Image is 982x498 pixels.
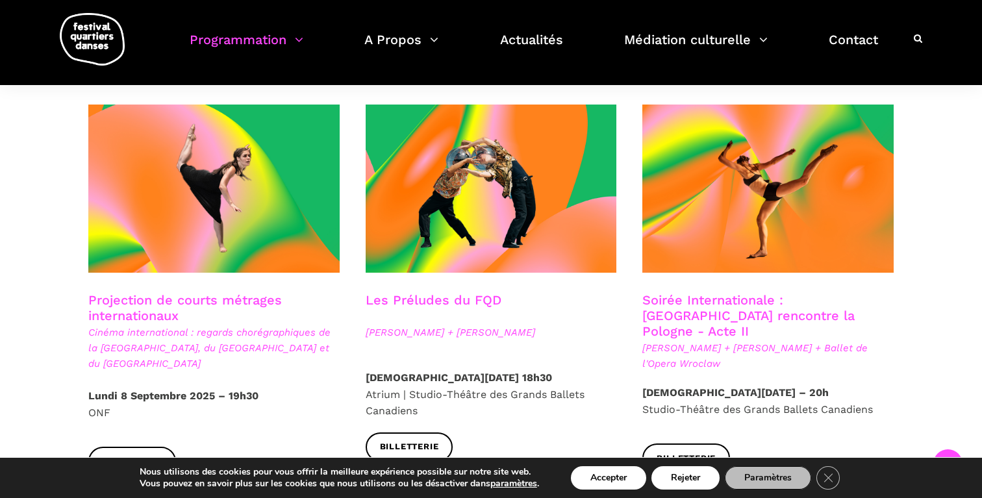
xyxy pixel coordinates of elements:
span: [PERSON_NAME] + [PERSON_NAME] [366,325,617,340]
strong: [DEMOGRAPHIC_DATA][DATE] – 20h [642,386,829,399]
button: Close GDPR Cookie Banner [816,466,840,490]
button: paramètres [490,478,537,490]
a: Billetterie [366,432,453,462]
strong: [DEMOGRAPHIC_DATA][DATE] 18h30 [366,371,552,384]
button: Accepter [571,466,646,490]
a: Contact [829,29,878,67]
p: Vous pouvez en savoir plus sur les cookies que nous utilisons ou les désactiver dans . [140,478,539,490]
button: Paramètres [725,466,811,490]
a: Billetterie [642,443,730,473]
button: Rejeter [651,466,720,490]
img: logo-fqd-med [60,13,125,66]
h3: Projection de courts métrages internationaux [88,292,340,325]
p: ONF [88,388,340,421]
a: Billetterie [88,447,176,476]
p: Studio-Théâtre des Grands Ballets Canadiens [642,384,894,417]
strong: Lundi 8 Septembre 2025 – 19h30 [88,390,258,402]
span: Billetterie [103,455,162,469]
a: Programmation [190,29,303,67]
span: Billetterie [380,440,439,454]
p: Nous utilisons des cookies pour vous offrir la meilleure expérience possible sur notre site web. [140,466,539,478]
span: [PERSON_NAME] + [PERSON_NAME] + Ballet de l'Opera Wroclaw [642,340,894,371]
a: A Propos [364,29,438,67]
p: Atrium | Studio-Théâtre des Grands Ballets Canadiens [366,369,617,419]
span: Billetterie [657,452,716,466]
a: Soirée Internationale : [GEOGRAPHIC_DATA] rencontre la Pologne - Acte II [642,292,855,339]
a: Médiation culturelle [624,29,768,67]
a: Actualités [500,29,563,67]
a: Les Préludes du FQD [366,292,501,308]
span: Cinéma international : regards chorégraphiques de la [GEOGRAPHIC_DATA], du [GEOGRAPHIC_DATA] et d... [88,325,340,371]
